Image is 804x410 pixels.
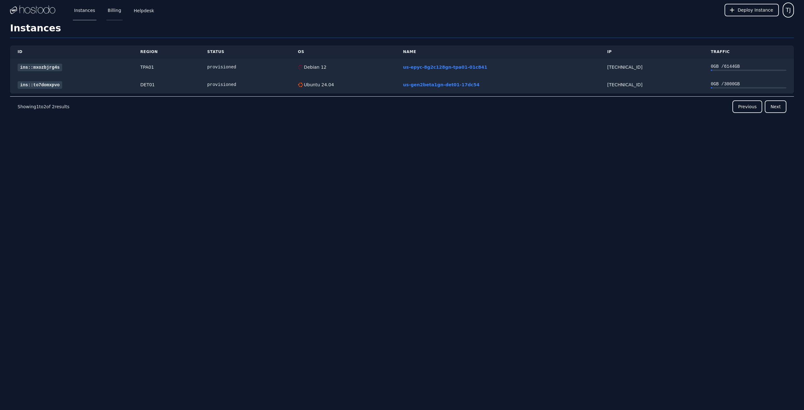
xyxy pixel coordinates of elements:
[725,4,779,16] button: Deploy Instance
[18,64,62,71] a: ins::mxozbjrg4s
[303,82,334,88] div: Ubuntu 24.04
[36,104,39,109] span: 1
[786,6,791,14] span: TJ
[403,65,487,70] a: us-epyc-8g2c128gn-tpa01-01c841
[10,23,794,38] h1: Instances
[783,3,794,18] button: User menu
[738,7,773,13] span: Deploy Instance
[133,45,200,58] th: Region
[18,81,62,89] a: ins::to7domxpvo
[10,45,133,58] th: ID
[765,100,786,113] button: Next
[298,65,303,70] img: Debian 12
[303,64,327,70] div: Debian 12
[711,81,786,87] div: 0 GB / 3000 GB
[43,104,46,109] span: 2
[207,64,283,70] div: provisioned
[703,45,794,58] th: Traffic
[600,45,703,58] th: IP
[10,96,794,117] nav: Pagination
[298,83,303,87] img: Ubuntu 24.04
[711,63,786,70] div: 0 GB / 6144 GB
[10,5,55,15] img: Logo
[52,104,55,109] span: 2
[18,104,69,110] p: Showing to of results
[607,82,696,88] div: [TECHNICAL_ID]
[403,82,479,87] a: us-gen2beta1gn-det01-17dc54
[395,45,600,58] th: Name
[200,45,291,58] th: Status
[607,64,696,70] div: [TECHNICAL_ID]
[207,82,283,88] div: provisioned
[291,45,396,58] th: OS
[732,100,762,113] button: Previous
[140,64,192,70] div: TPA01
[140,82,192,88] div: DET01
